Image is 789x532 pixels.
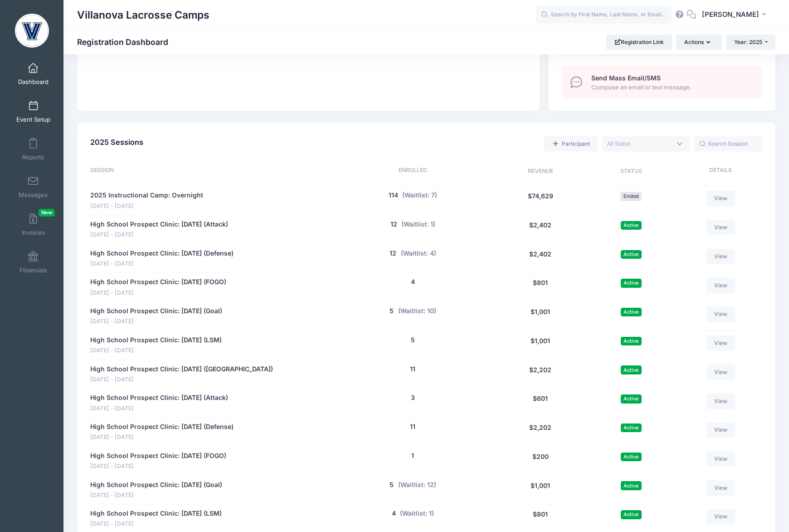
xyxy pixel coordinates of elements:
input: Search by First Name, Last Name, or Email... [536,6,672,24]
div: Status [588,166,675,177]
div: $2,402 [493,249,587,268]
a: View [706,249,735,264]
div: $801 [493,277,587,297]
div: Revenue [493,166,587,177]
div: $200 [493,451,587,471]
a: High School Prospect Clinic: [DATE] (Goal) [90,480,222,490]
div: Details [675,166,762,177]
span: Active [621,394,642,403]
a: High School Prospect Clinic: [DATE] (FOGO) [90,277,226,287]
div: $2,402 [493,220,587,239]
span: Financials [19,266,47,274]
span: [DATE] - [DATE] [90,404,228,413]
span: Active [621,279,642,287]
span: Active [621,250,642,259]
span: Event Setup [16,116,50,123]
a: View [706,220,735,235]
span: Dashboard [18,78,49,86]
span: [DATE] - [DATE] [90,317,222,326]
button: 4 [392,509,396,518]
button: 4 [411,277,415,287]
a: Reports [12,133,55,165]
span: Compose an email or text message. [591,83,752,92]
span: [DATE] - [DATE] [90,375,273,384]
button: 5 [390,480,394,490]
a: View [706,306,735,322]
span: Reports [22,153,44,161]
a: Financials [12,246,55,278]
a: High School Prospect Clinic: [DATE] (Attack) [90,220,228,229]
span: Active [621,365,642,374]
div: $801 [493,509,587,528]
span: [DATE] - [DATE] [90,231,228,239]
a: High School Prospect Clinic: [DATE] (Defense) [90,422,234,432]
button: 5 [411,335,415,345]
h1: Registration Dashboard [77,37,176,47]
button: (Waitlist: 1) [401,220,435,229]
a: InvoicesNew [12,209,55,241]
div: $2,202 [493,422,587,442]
a: View [706,191,735,206]
a: View [706,365,735,380]
div: Enrolled [332,166,494,177]
span: Year: 2025 [734,39,762,45]
a: View [706,480,735,496]
div: $1,001 [493,306,587,326]
a: Event Setup [12,96,55,128]
a: View [706,277,735,293]
a: Send Mass Email/SMS Compose an email or text message. [562,66,762,99]
button: [PERSON_NAME] [696,5,775,25]
a: High School Prospect Clinic: [DATE] ([GEOGRAPHIC_DATA]) [90,365,273,374]
span: Send Mass Email/SMS [591,74,661,82]
a: Add a new manual registration [544,136,598,152]
a: High School Prospect Clinic: [DATE] (Goal) [90,306,222,316]
span: Active [621,510,642,519]
button: (Waitlist: 10) [398,306,436,316]
button: 12 [390,249,396,258]
button: 12 [390,220,397,229]
span: [DATE] - [DATE] [90,520,222,528]
button: (Waitlist: 7) [402,191,437,200]
input: Search Session [694,136,762,152]
div: $1,001 [493,480,587,500]
span: Active [621,308,642,316]
a: View [706,335,735,351]
a: 2025 Instructional Camp: Overnight [90,191,203,200]
span: Messages [19,191,48,199]
span: [DATE] - [DATE] [90,202,203,211]
div: Session [90,166,332,177]
button: (Waitlist: 4) [401,249,436,258]
div: $74,629 [493,191,587,210]
div: $2,202 [493,365,587,384]
span: [DATE] - [DATE] [90,462,226,471]
span: Active [621,337,642,345]
a: View [706,451,735,467]
span: 2025 Sessions [90,138,143,147]
button: Year: 2025 [726,34,775,50]
a: High School Prospect Clinic: [DATE] (LSM) [90,509,222,518]
h1: Villanova Lacrosse Camps [77,5,209,25]
div: $601 [493,393,587,413]
a: High School Prospect Clinic: [DATE] (Defense) [90,249,234,258]
span: [PERSON_NAME] [702,10,759,20]
a: Registration Link [606,34,672,50]
img: Villanova Lacrosse Camps [15,14,49,48]
textarea: Search [607,140,672,148]
a: High School Prospect Clinic: [DATE] (FOGO) [90,451,226,461]
span: Active [621,424,642,432]
button: 114 [389,191,398,200]
span: Invoices [22,229,45,236]
span: [DATE] - [DATE] [90,491,222,500]
button: 3 [411,393,415,403]
a: View [706,393,735,409]
button: 1 [411,451,414,461]
a: View [706,422,735,438]
span: [DATE] - [DATE] [90,346,222,355]
span: Active [621,221,642,230]
span: New [39,209,55,217]
button: 11 [410,422,415,432]
span: [DATE] - [DATE] [90,260,234,268]
span: Ended [620,192,642,201]
button: (Waitlist: 1) [400,509,434,518]
span: [DATE] - [DATE] [90,433,234,442]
